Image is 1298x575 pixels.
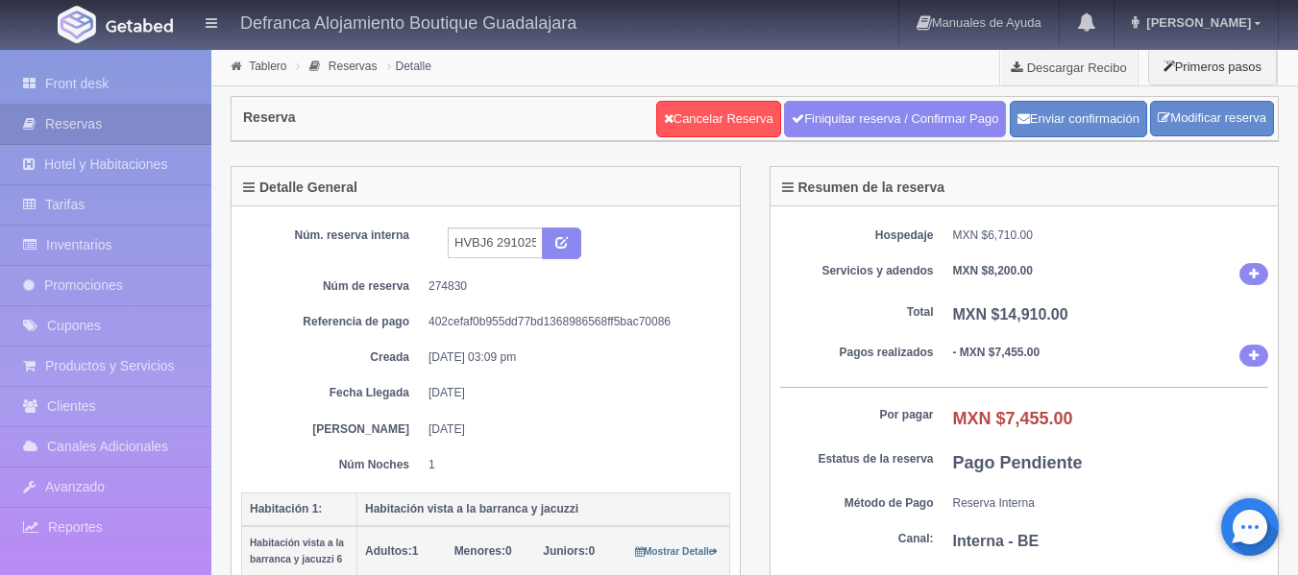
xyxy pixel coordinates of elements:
[250,538,344,564] small: Habitación vista a la barranca y jacuzzi 6
[256,349,409,366] dt: Creada
[953,495,1269,512] dd: Reserva Interna
[780,495,934,512] dt: Método de Pago
[953,264,1033,277] b: MXN $8,200.00
[784,101,1006,137] a: Finiquitar reserva / Confirmar Pago
[256,421,409,438] dt: [PERSON_NAME]
[780,451,934,467] dt: Estatus de la reserva
[365,544,412,558] strong: Adultos:
[243,110,296,125] h4: Reserva
[429,278,716,295] dd: 274830
[780,304,934,321] dt: Total
[256,278,409,295] dt: Núm de reserva
[656,101,781,137] a: Cancelar Reserva
[1150,101,1274,136] a: Modificar reserva
[782,180,945,195] h4: Resumen de la reserva
[256,314,409,330] dt: Referencia de pago
[780,228,934,244] dt: Hospedaje
[429,349,716,366] dd: [DATE] 03:09 pm
[953,228,1269,244] dd: MXN $6,710.00
[1000,48,1138,86] a: Descargar Recibo
[780,531,934,547] dt: Canal:
[106,18,173,33] img: Getabed
[1010,101,1147,137] button: Enviar confirmación
[953,346,1041,359] b: - MXN $7,455.00
[243,180,357,195] h4: Detalle General
[454,544,512,558] span: 0
[953,306,1068,323] b: MXN $14,910.00
[256,228,409,244] dt: Núm. reserva interna
[365,544,418,558] span: 1
[357,492,730,526] th: Habitación vista a la barranca y jacuzzi
[240,10,576,34] h4: Defranca Alojamiento Boutique Guadalajara
[382,57,436,75] li: Detalle
[249,60,286,73] a: Tablero
[454,544,505,558] strong: Menores:
[58,6,96,43] img: Getabed
[329,60,378,73] a: Reservas
[953,533,1040,549] b: Interna - BE
[1141,15,1251,30] span: [PERSON_NAME]
[780,263,934,279] dt: Servicios y adendos
[543,544,588,558] strong: Juniors:
[256,385,409,401] dt: Fecha Llegada
[429,314,716,330] dd: 402cefaf0b955dd77bd1368986568ff5bac70086
[429,385,716,401] dd: [DATE]
[953,409,1073,428] b: MXN $7,455.00
[635,546,719,557] small: Mostrar Detalle
[250,502,322,515] b: Habitación 1:
[256,457,409,473] dt: Núm Noches
[543,544,595,558] span: 0
[1148,48,1277,85] button: Primeros pasos
[780,345,934,361] dt: Pagos realizados
[780,407,934,423] dt: Por pagar
[953,453,1083,472] b: Pago Pendiente
[635,544,719,558] a: Mostrar Detalle
[429,457,716,473] dd: 1
[429,421,716,438] dd: [DATE]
